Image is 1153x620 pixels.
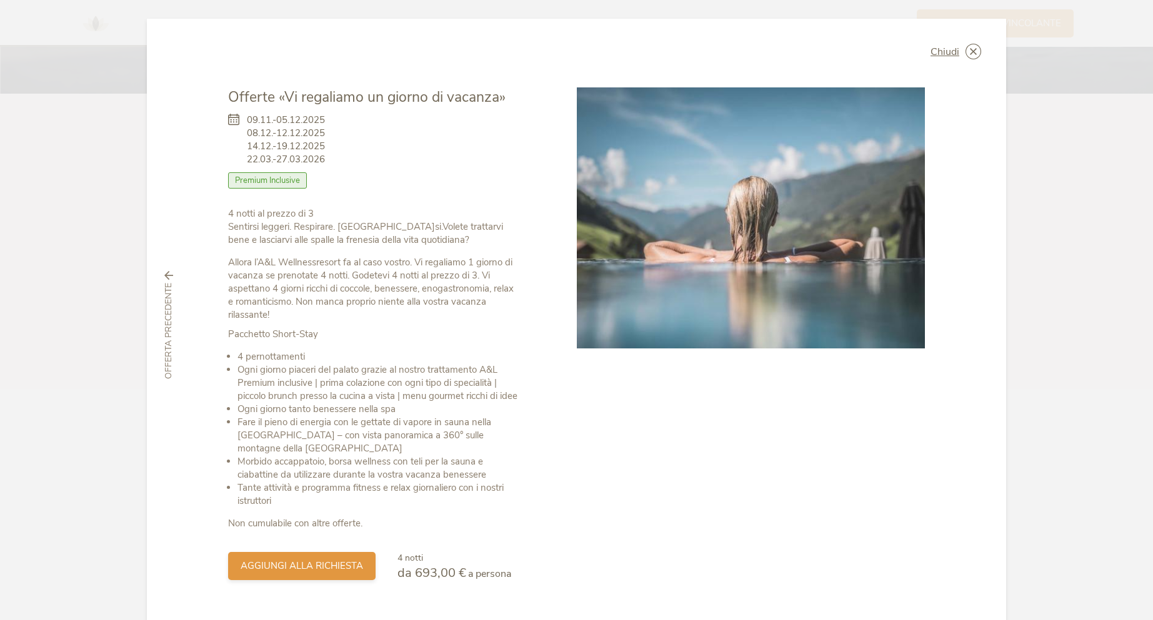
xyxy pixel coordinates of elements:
[228,207,521,247] p: Sentirsi leggeri. Respirare. [GEOGRAPHIC_DATA]si.
[228,220,503,246] strong: Volete trattarvi bene e lasciarvi alle spalle la frenesia della vita quotidiana?
[228,87,506,107] span: Offerte «Vi regaliamo un giorno di vacanza»
[228,256,521,322] p: Allora l’A&L Wellnessresort fa al caso vostro. Vi regaliamo 1 giorno di vacanza se prenotate 4 no...
[577,87,926,348] img: Offerte «Vi regaliamo un giorno di vacanza»
[237,350,521,363] li: 4 pernottamenti
[247,114,325,166] span: 09.11.-05.12.2025 08.12.-12.12.2025 14.12.-19.12.2025 22.03.-27.03.2026
[228,172,307,189] span: Premium Inclusive
[228,328,318,340] strong: Pacchetto Short-Stay
[162,283,175,379] span: Offerta precedente
[931,47,959,57] span: Chiudi
[228,207,314,220] strong: 4 notti al prezzo di 3
[237,363,521,403] li: Ogni giorno piaceri del palato grazie al nostro trattamento A&L Premium inclusive | prima colazio...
